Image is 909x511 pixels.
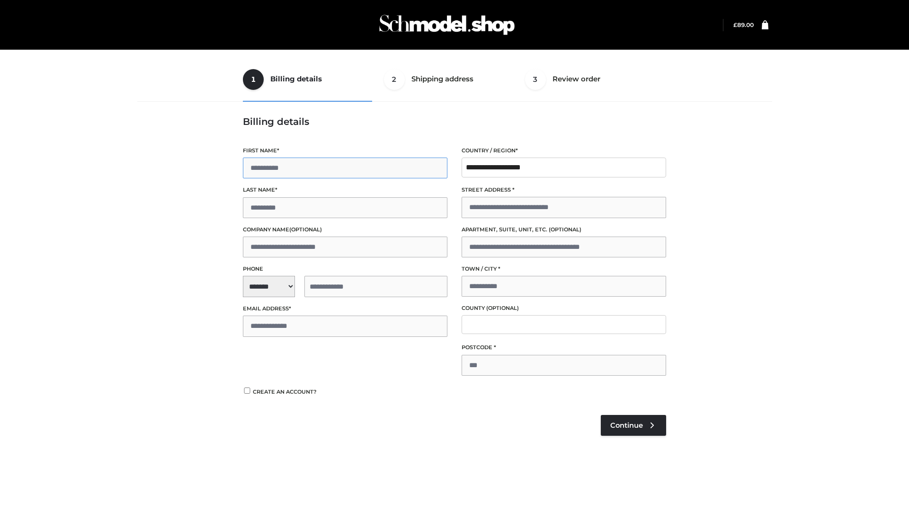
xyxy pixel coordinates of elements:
h3: Billing details [243,116,666,127]
bdi: 89.00 [733,21,754,28]
span: (optional) [486,305,519,311]
span: Continue [610,421,643,430]
label: Town / City [462,264,666,273]
label: Postcode [462,343,666,352]
label: Apartment, suite, unit, etc. [462,225,666,234]
a: £89.00 [733,21,754,28]
span: £ [733,21,737,28]
label: Email address [243,304,447,313]
label: Last name [243,185,447,194]
img: Schmodel Admin 964 [376,6,518,44]
a: Continue [601,415,666,436]
label: Country / Region [462,146,666,155]
label: Phone [243,264,447,273]
span: (optional) [549,226,581,233]
label: First name [243,146,447,155]
span: Create an account? [253,388,317,395]
span: (optional) [289,226,322,233]
input: Create an account? [243,388,251,394]
label: Street address [462,185,666,194]
label: Company name [243,225,447,234]
label: County [462,304,666,313]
